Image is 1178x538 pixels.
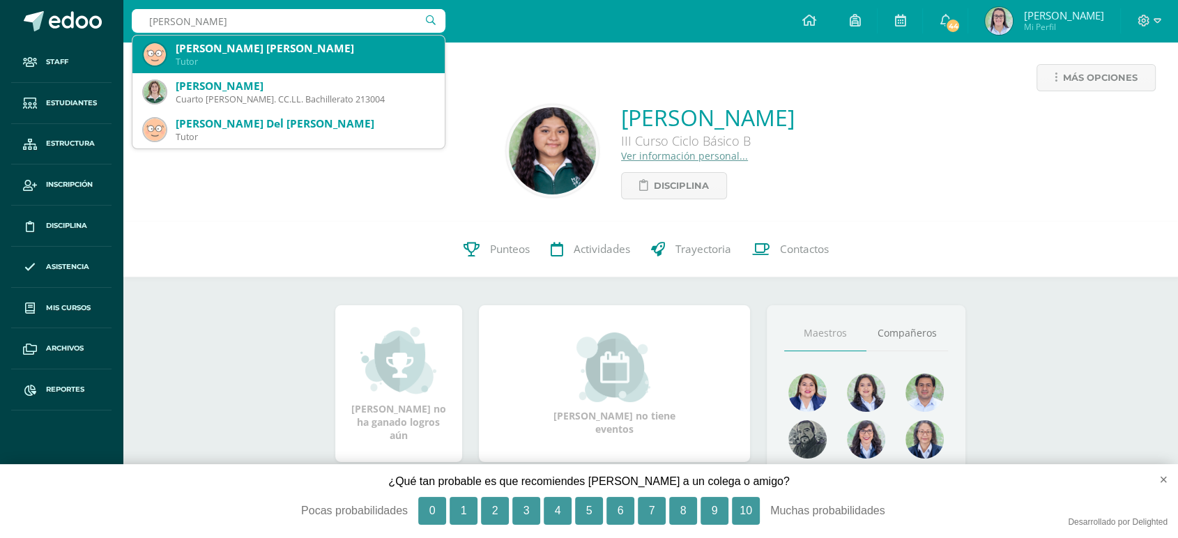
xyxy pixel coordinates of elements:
div: [PERSON_NAME] Del [PERSON_NAME] [176,116,434,131]
span: Mis cursos [46,302,91,314]
a: Maestros [784,316,866,351]
a: Staff [11,42,112,83]
div: [PERSON_NAME] no ha ganado logros aún [349,325,448,442]
span: Actividades [574,242,630,256]
img: 1e7bfa517bf798cc96a9d855bf172288.png [905,374,944,412]
button: 5 [575,497,603,525]
button: 4 [544,497,572,525]
div: Tutor [176,131,434,143]
img: 04502d3ebb6155621d07acff4f663ff2.png [985,7,1013,35]
span: Estructura [46,138,95,149]
button: 9 [701,497,728,525]
button: 3 [512,497,540,525]
a: Actividades [540,222,641,277]
button: 10, Muchas probabilidades [732,497,760,525]
span: Punteos [490,242,530,256]
span: Inscripción [46,179,93,190]
div: III Curso Ciclo Básico B [621,132,795,149]
a: Punteos [453,222,540,277]
button: close survey [1137,464,1178,495]
button: 7 [638,497,666,525]
input: Busca un usuario... [132,9,445,33]
a: Archivos [11,328,112,369]
a: Asistencia [11,247,112,288]
span: Disciplina [654,173,709,199]
span: Disciplina [46,220,87,231]
a: Contactos [742,222,839,277]
img: 05e2717679359c3267a54ebd06b84e64.png [144,81,166,103]
img: event_small.png [576,332,652,402]
img: 4179e05c207095638826b52d0d6e7b97.png [788,420,827,459]
div: Pocas probabilidades [234,497,408,525]
img: achievement_small.png [360,325,436,395]
a: Reportes [11,369,112,410]
a: [PERSON_NAME] [621,102,795,132]
a: Inscripción [11,164,112,206]
span: Contactos [780,242,829,256]
a: Compañeros [866,316,949,351]
img: 135afc2e3c36cc19cf7f4a6ffd4441d1.png [788,374,827,412]
a: Estudiantes [11,83,112,124]
div: [PERSON_NAME] [PERSON_NAME] [176,41,434,56]
span: Reportes [46,384,84,395]
img: ac5bc1bdc5aa7bce69423c53f05c8ccd.png [144,118,166,141]
img: f419920ac199091a694cdd4b6bea63d6.png [144,43,166,66]
img: a4fe074c727da56f675261e42137d855.png [509,107,596,194]
span: Staff [46,56,68,68]
a: Mis cursos [11,288,112,329]
span: Mi Perfil [1023,21,1103,33]
a: Disciplina [11,206,112,247]
button: 1 [450,497,477,525]
img: 45e5189d4be9c73150df86acb3c68ab9.png [847,374,885,412]
img: b1da893d1b21f2b9f45fcdf5240f8abd.png [847,420,885,459]
span: Asistencia [46,261,89,272]
a: Ver información personal... [621,149,748,162]
a: Disciplina [621,172,727,199]
a: Estructura [11,124,112,165]
a: Trayectoria [641,222,742,277]
div: Muchas probabilidades [770,497,944,525]
span: Estudiantes [46,98,97,109]
img: 68491b968eaf45af92dd3338bd9092c6.png [905,420,944,459]
span: Más opciones [1063,65,1138,91]
div: Tutor [176,56,434,68]
button: 8 [669,497,697,525]
span: 44 [945,18,961,33]
button: 0, Pocas probabilidades [418,497,446,525]
span: [PERSON_NAME] [1023,8,1103,22]
button: 2 [481,497,509,525]
div: Cuarto [PERSON_NAME]. CC.LL. Bachillerato 213004 [176,93,434,105]
span: Archivos [46,343,84,354]
span: Trayectoria [675,242,731,256]
div: [PERSON_NAME] no tiene eventos [544,332,684,436]
a: Más opciones [1037,64,1156,91]
div: [PERSON_NAME] [176,79,434,93]
button: 6 [606,497,634,525]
